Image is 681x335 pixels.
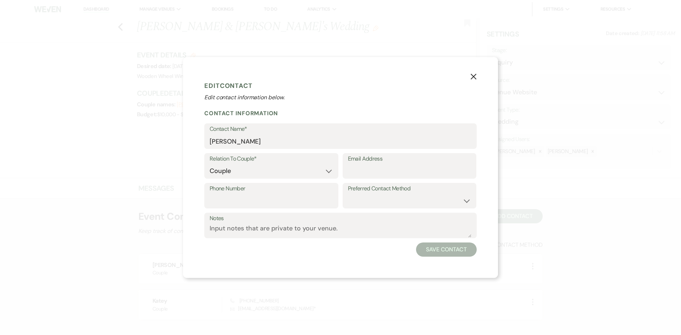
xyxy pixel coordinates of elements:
[348,184,471,194] label: Preferred Contact Method
[210,154,333,164] label: Relation To Couple*
[416,242,477,257] button: Save Contact
[204,93,477,102] p: Edit contact information below.
[204,110,477,117] h2: Contact Information
[210,184,333,194] label: Phone Number
[348,154,471,164] label: Email Address
[204,80,477,91] h1: Edit Contact
[210,213,471,224] label: Notes
[210,134,471,148] input: First and Last Name
[210,124,471,134] label: Contact Name*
